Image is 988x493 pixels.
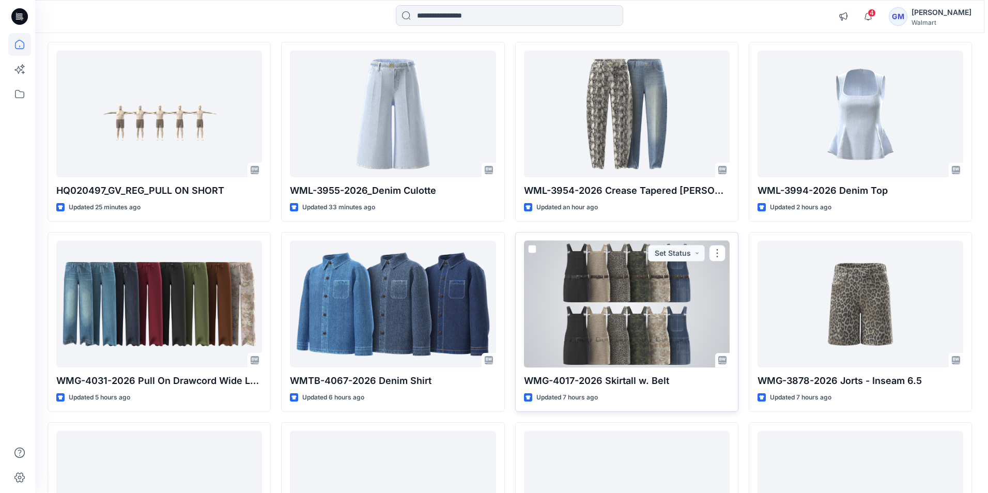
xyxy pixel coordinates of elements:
a: WMG-4017-2026 Skirtall w. Belt [520,241,725,367]
a: WMG-3878-2026 Jorts - Inseam 6.5 [753,241,959,367]
p: Updated 2 hours ago [766,202,827,213]
p: WMTB-4067-2026 Denim Shirt [286,374,491,388]
p: Updated 5 hours ago [65,392,126,403]
div: Walmart [907,19,967,26]
p: WMG-3878-2026 Jorts - Inseam 6.5 [753,374,959,388]
div: [PERSON_NAME] [907,6,967,19]
p: WML-3994-2026 Denim Top [753,183,959,198]
p: Updated 33 minutes ago [298,202,371,213]
p: WML-3955-2026_Denim Culotte [286,183,491,198]
a: WML-3954-2026 Crease Tapered Jean [520,51,725,177]
p: Updated an hour ago [532,202,594,213]
a: WML-3994-2026 Denim Top [753,51,959,177]
a: WML-3955-2026_Denim Culotte [286,51,491,177]
p: Updated 7 hours ago [766,392,827,403]
p: Updated 6 hours ago [298,392,360,403]
p: WMG-4031-2026 Pull On Drawcord Wide Leg_Opt3 [52,374,258,388]
a: WMG-4031-2026 Pull On Drawcord Wide Leg_Opt3 [52,241,258,367]
a: WMTB-4067-2026 Denim Shirt [286,241,491,367]
p: WML-3954-2026 Crease Tapered [PERSON_NAME] [520,183,725,198]
p: Updated 25 minutes ago [65,202,136,213]
p: Updated 7 hours ago [532,392,594,403]
a: HQ020497_GV_REG_PULL ON SHORT [52,51,258,177]
span: 4 [863,9,872,17]
div: GM [885,7,903,26]
p: WMG-4017-2026 Skirtall w. Belt [520,374,725,388]
p: HQ020497_GV_REG_PULL ON SHORT [52,183,258,198]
